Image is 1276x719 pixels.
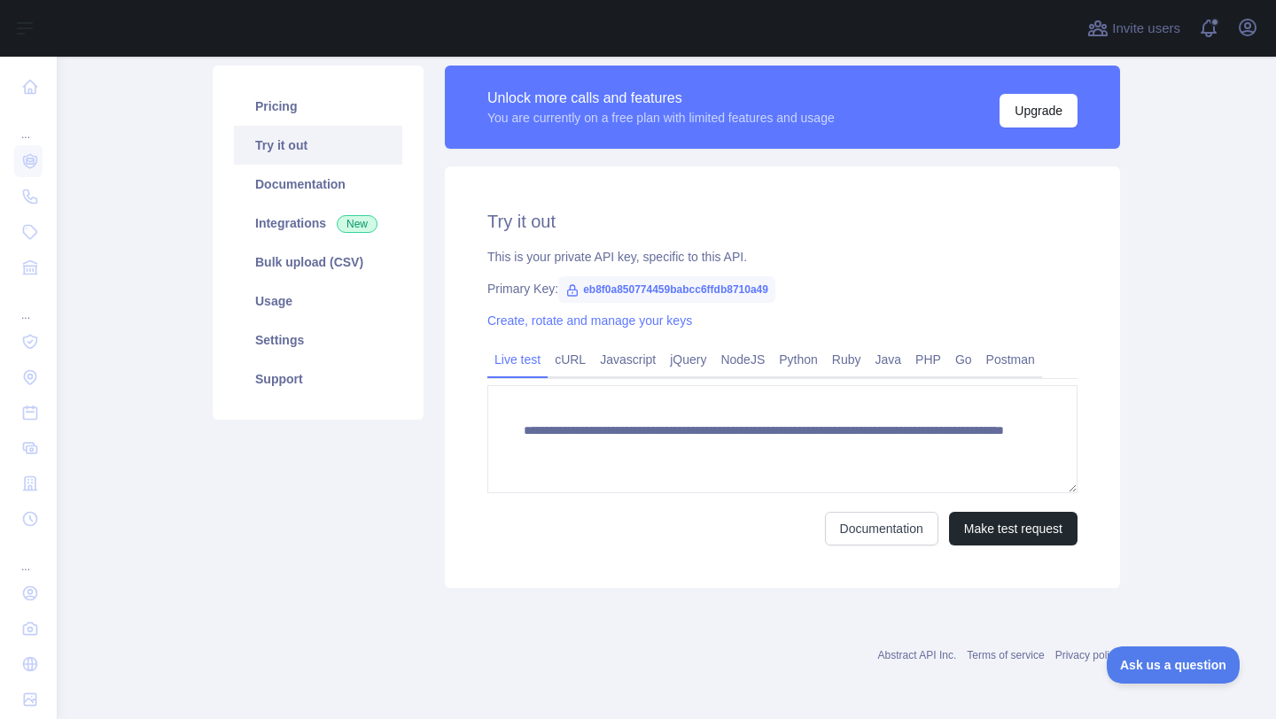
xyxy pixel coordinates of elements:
a: Java [868,345,909,374]
a: Documentation [234,165,402,204]
div: ... [14,538,43,574]
a: Abstract API Inc. [878,649,957,661]
div: ... [14,106,43,142]
span: New [337,215,377,233]
a: NodeJS [713,345,772,374]
div: Primary Key: [487,280,1078,298]
a: Settings [234,321,402,359]
div: ... [14,287,43,322]
iframe: Toggle Customer Support [1107,646,1241,684]
a: Go [948,345,979,374]
a: Support [234,359,402,398]
a: Javascript [593,345,663,374]
a: Try it out [234,126,402,165]
a: Documentation [825,512,938,545]
a: Create, rotate and manage your keys [487,313,692,328]
a: Ruby [825,345,868,374]
div: This is your private API key, specific to this API. [487,248,1078,266]
a: Terms of service [967,649,1044,661]
a: Live test [487,345,548,374]
a: Integrations New [234,204,402,243]
button: Invite users [1084,14,1184,43]
a: Pricing [234,87,402,126]
a: Python [772,345,825,374]
a: PHP [908,345,948,374]
a: Privacy policy [1055,649,1120,661]
span: Invite users [1112,19,1180,39]
a: Usage [234,282,402,321]
div: Unlock more calls and features [487,88,835,109]
a: Postman [979,345,1042,374]
button: Make test request [949,512,1078,545]
button: Upgrade [1000,94,1078,128]
a: Bulk upload (CSV) [234,243,402,282]
div: You are currently on a free plan with limited features and usage [487,109,835,127]
a: jQuery [663,345,713,374]
span: eb8f0a850774459babcc6ffdb8710a49 [558,276,775,303]
h2: Try it out [487,209,1078,234]
a: cURL [548,345,593,374]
